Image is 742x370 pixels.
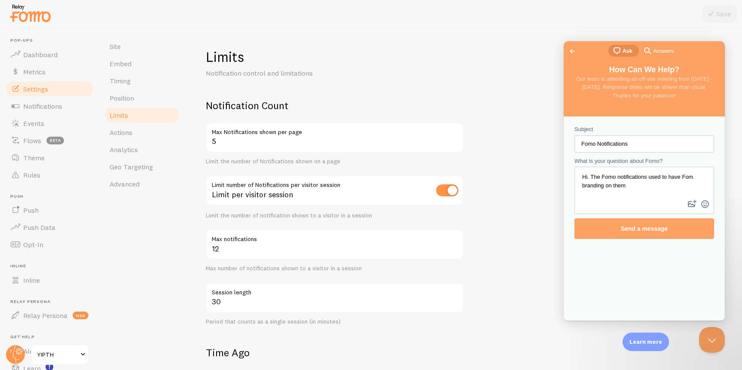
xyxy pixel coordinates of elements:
span: Metrics [23,67,46,76]
a: Embed [104,55,180,72]
span: Site [110,42,121,51]
a: Opt-In [5,236,94,253]
span: Pop-ups [10,38,94,43]
button: Emoji Picker [135,156,148,170]
span: Theme [23,153,45,162]
span: Dashboard [23,50,58,59]
span: Push Data [23,223,55,232]
h2: Notification Count [206,99,464,112]
span: new [73,312,89,319]
span: chat-square [48,4,58,15]
div: Max number of notifications shown to a visitor in a session [206,265,464,272]
a: Site [104,38,180,55]
span: Analytics [110,145,138,154]
span: How Can We Help? [46,24,116,33]
iframe: Help Scout Beacon - Live Chat, Contact Form, and Knowledge Base [564,41,725,321]
iframe: Help Scout Beacon - Close [699,327,725,353]
a: Timing [104,72,180,89]
textarea: What is your question about Fomo? [12,126,150,157]
a: Flows beta [5,132,94,149]
a: Advanced [104,175,180,193]
a: Events [5,115,94,132]
a: Theme [5,149,94,166]
h1: Limits [206,48,464,66]
form: Contact form [11,84,150,198]
div: Limit per visitor session [206,175,464,207]
span: search-medium [79,4,89,14]
span: Notifications [23,102,62,110]
span: Embed [110,59,131,68]
span: Inline [10,263,94,269]
label: Session length [206,283,464,297]
span: Flows [23,136,41,145]
label: Max Notifications shown per page [206,122,464,137]
span: Actions [110,128,132,137]
span: Events [23,119,44,128]
a: Metrics [5,63,94,80]
a: YIPTH [31,344,89,365]
label: Max notifications [206,229,464,244]
a: Inline [5,272,94,289]
a: Dashboard [5,46,94,63]
button: Attach a file [122,156,135,170]
p: Learn more [629,338,662,346]
span: Advanced [110,180,140,188]
span: What is your question about Fomo? [11,116,99,123]
a: Alerts [5,342,94,360]
span: Relay Persona [23,311,67,320]
span: Our team is attending an off-site meeting from [DATE] - [DATE]. Response times will be slower tha... [12,34,149,58]
input: 5 [206,229,464,260]
span: Push [23,206,39,214]
span: Ask [59,6,69,14]
span: Rules [23,171,40,179]
a: Rules [5,166,94,183]
p: Notification control and limitations [206,68,412,78]
a: Analytics [104,141,180,158]
span: YIPTH [37,349,78,360]
a: Push [5,202,94,219]
div: Limit the number of Notifications shown on a page [206,158,464,165]
a: Notifications [5,98,94,115]
span: Settings [23,85,48,93]
div: Limit the number of notification shown to a visitor in a session [206,212,464,220]
a: Geo Targeting [104,158,180,175]
a: Position [104,89,180,107]
a: Limits [104,107,180,124]
span: Answers [89,6,110,14]
span: Subject [11,85,29,91]
span: Get Help [10,334,94,340]
span: Inline [23,276,40,284]
span: Timing [110,76,131,85]
div: Period that counts as a single session (in minutes) [206,318,464,326]
span: Opt-In [23,240,43,249]
a: Actions [104,124,180,141]
span: beta [46,137,64,144]
span: Go back [3,5,14,15]
span: Limits [110,111,128,119]
h2: Time Ago [206,346,464,359]
a: Relay Persona new [5,307,94,324]
div: Learn more [623,333,669,351]
span: Push [10,194,94,199]
img: fomo-relay-logo-orange.svg [9,2,52,24]
button: Send a message [11,177,150,198]
a: Settings [5,80,94,98]
span: Relay Persona [10,299,94,305]
a: Push Data [5,219,94,236]
span: Position [110,94,134,102]
span: Send a message [57,184,104,191]
span: Geo Targeting [110,162,153,171]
